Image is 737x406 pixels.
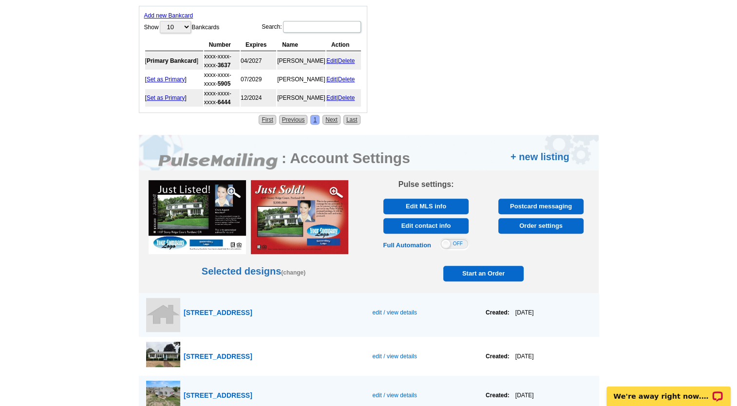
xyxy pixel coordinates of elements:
[147,94,185,101] a: Set as Primary
[282,149,410,167] h2: : Account Settings
[259,115,276,125] a: First
[600,375,737,406] iframe: LiveChat chat widget
[147,76,185,83] a: Set as Primary
[510,353,534,360] span: [DATE]
[146,342,180,368] img: thumb-68b0a82c74ca7.jpg
[338,57,355,64] a: Delete
[146,298,180,332] img: listing-placeholder.gif
[218,99,231,106] strong: 6444
[326,76,337,83] a: Edit
[218,80,231,87] strong: 5905
[147,57,197,64] b: Primary Bankcard
[139,194,369,278] p: Selected designs
[326,89,361,107] td: |
[241,52,276,70] td: 04/2027
[144,12,193,19] a: Add new Bankcard
[510,392,534,399] span: [DATE]
[204,52,240,70] td: xxxx-xxxx-xxxx-
[262,20,361,34] label: Search:
[160,21,191,33] select: ShowBankcards
[510,149,569,164] a: + new listing
[277,52,325,70] td: [PERSON_NAME]
[227,185,241,200] img: magnify-glass.png
[443,266,524,281] a: Start an Order
[139,337,599,376] a: [STREET_ADDRESS] edit / view details Created:[DATE]
[277,89,325,107] td: [PERSON_NAME]
[383,218,469,234] a: Edit contact info
[184,309,252,316] span: [STREET_ADDRESS]
[498,218,584,234] a: Order settings
[510,309,534,316] span: [DATE]
[139,293,599,337] a: [STREET_ADDRESS] edit / view details Created:[DATE]
[372,309,416,316] span: edit / view details
[145,89,203,107] td: [ ]
[277,39,325,51] th: Name
[446,266,522,281] span: Start an Order
[251,180,348,254] img: Pulse1_js_RF_sample.jpg
[501,199,581,214] span: Postcard messaging
[383,199,469,214] a: Edit MLS info
[486,309,510,316] strong: Created:
[204,39,240,51] th: Number
[158,153,280,170] img: logo.png
[310,115,320,125] a: 1
[184,391,252,399] span: [STREET_ADDRESS]
[501,218,581,234] span: Order settings
[372,353,416,360] span: edit / view details
[338,76,355,83] a: Delete
[281,269,305,276] a: (change)
[326,52,361,70] td: |
[326,39,361,51] th: Action
[383,240,431,250] div: Full Automation
[498,199,584,214] a: Postcard messaging
[326,71,361,88] td: |
[338,94,355,101] a: Delete
[343,115,360,125] a: Last
[283,21,361,33] input: Search:
[329,185,343,200] img: magnify-glass.png
[279,115,308,125] a: Previous
[378,180,474,189] h3: Pulse settings:
[149,180,246,254] img: Pulse4_RF_JL_sample.jpg
[241,89,276,107] td: 12/2024
[277,71,325,88] td: [PERSON_NAME]
[372,392,416,399] span: edit / view details
[386,218,466,234] span: Edit contact info
[145,52,203,70] td: [ ]
[218,62,231,69] strong: 3637
[144,20,220,34] label: Show Bankcards
[486,353,510,360] strong: Created:
[204,89,240,107] td: xxxx-xxxx-xxxx-
[241,71,276,88] td: 07/2029
[386,199,466,214] span: Edit MLS info
[326,57,337,64] a: Edit
[326,94,337,101] a: Edit
[486,392,510,399] strong: Created:
[145,71,203,88] td: [ ]
[184,352,252,360] span: [STREET_ADDRESS]
[241,39,276,51] th: Expires
[204,71,240,88] td: xxxx-xxxx-xxxx-
[322,115,340,125] a: Next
